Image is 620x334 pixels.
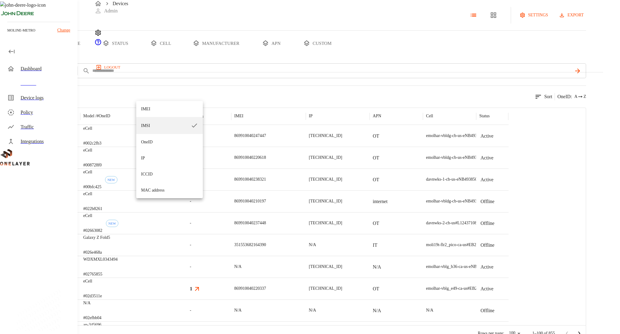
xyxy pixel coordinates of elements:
li: IMEI [136,101,203,117]
li: MAC address [136,182,203,198]
li: IMSI [136,117,203,134]
li: OneID [136,134,203,150]
li: IP [136,150,203,166]
li: ICCID [136,166,203,182]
